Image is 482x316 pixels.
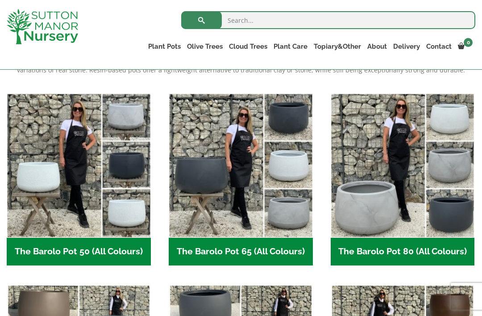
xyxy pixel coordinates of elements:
[7,93,151,265] a: Visit product category The Barolo Pot 50 (All Colours)
[364,40,390,53] a: About
[331,238,475,265] h2: The Barolo Pot 80 (All Colours)
[181,11,475,29] input: Search...
[311,40,364,53] a: Topiary&Other
[464,38,473,47] span: 0
[169,93,313,238] img: The Barolo Pot 65 (All Colours)
[145,40,184,53] a: Plant Pots
[270,40,311,53] a: Plant Care
[226,40,270,53] a: Cloud Trees
[169,93,313,265] a: Visit product category The Barolo Pot 65 (All Colours)
[7,238,151,265] h2: The Barolo Pot 50 (All Colours)
[7,93,151,238] img: The Barolo Pot 50 (All Colours)
[184,40,226,53] a: Olive Trees
[331,93,475,238] img: The Barolo Pot 80 (All Colours)
[455,40,475,53] a: 0
[390,40,423,53] a: Delivery
[331,93,475,265] a: Visit product category The Barolo Pot 80 (All Colours)
[169,238,313,265] h2: The Barolo Pot 65 (All Colours)
[423,40,455,53] a: Contact
[7,9,78,44] img: logo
